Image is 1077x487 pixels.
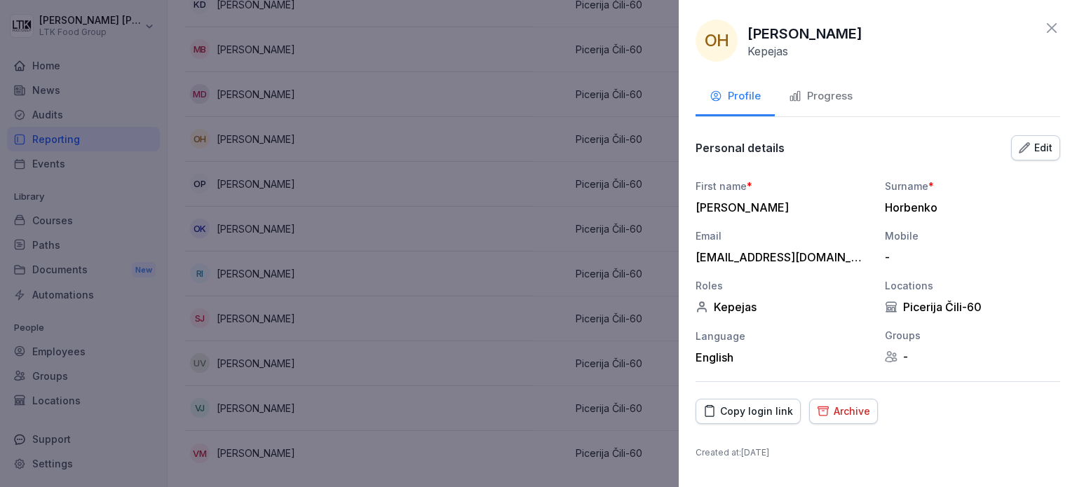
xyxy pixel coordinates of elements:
[696,329,871,343] div: Language
[809,399,878,424] button: Archive
[885,228,1060,243] div: Mobile
[885,300,1060,314] div: Picerija Čili-60
[696,20,738,62] div: OH
[885,250,1053,264] div: -
[696,446,1060,459] p: Created at : [DATE]
[817,404,870,419] div: Archive
[703,404,793,419] div: Copy login link
[696,179,871,193] div: First name
[789,88,853,104] div: Progress
[696,78,775,116] button: Profile
[885,328,1060,343] div: Groups
[747,44,788,58] p: Kepejas
[696,278,871,293] div: Roles
[885,200,1053,214] div: Horbenko
[885,350,1060,364] div: -
[775,78,867,116] button: Progress
[885,179,1060,193] div: Surname
[1019,140,1052,156] div: Edit
[885,278,1060,293] div: Locations
[696,300,871,314] div: Kepejas
[696,250,864,264] div: [EMAIL_ADDRESS][DOMAIN_NAME]
[1011,135,1060,160] button: Edit
[696,399,801,424] button: Copy login link
[696,141,785,155] p: Personal details
[696,200,864,214] div: [PERSON_NAME]
[696,228,871,243] div: Email
[696,350,871,364] div: English
[747,23,862,44] p: [PERSON_NAME]
[710,88,761,104] div: Profile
